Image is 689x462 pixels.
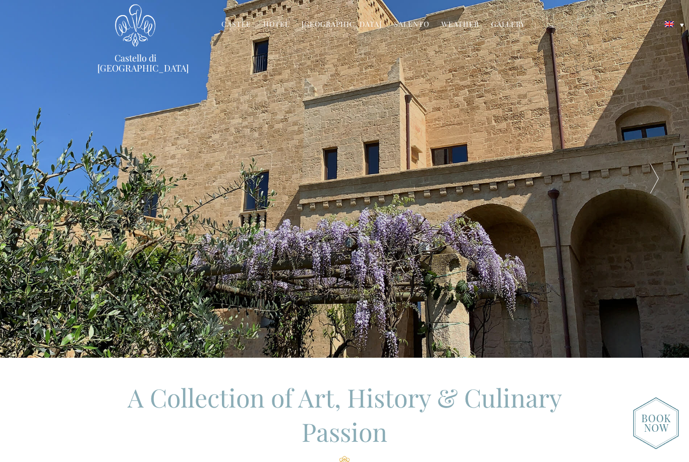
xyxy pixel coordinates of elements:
a: Castello di [GEOGRAPHIC_DATA] [97,53,173,73]
img: new-booknow.png [633,397,679,449]
a: Gallery [491,19,525,31]
img: Castello di Ugento [115,4,155,47]
a: Salento [394,19,429,31]
img: English [665,21,674,27]
a: Hotel [263,19,290,31]
a: Castle [221,19,251,31]
span: A Collection of Art, History & Culinary Passion [128,380,562,448]
a: Weather [441,19,479,31]
a: [GEOGRAPHIC_DATA] [302,19,382,31]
